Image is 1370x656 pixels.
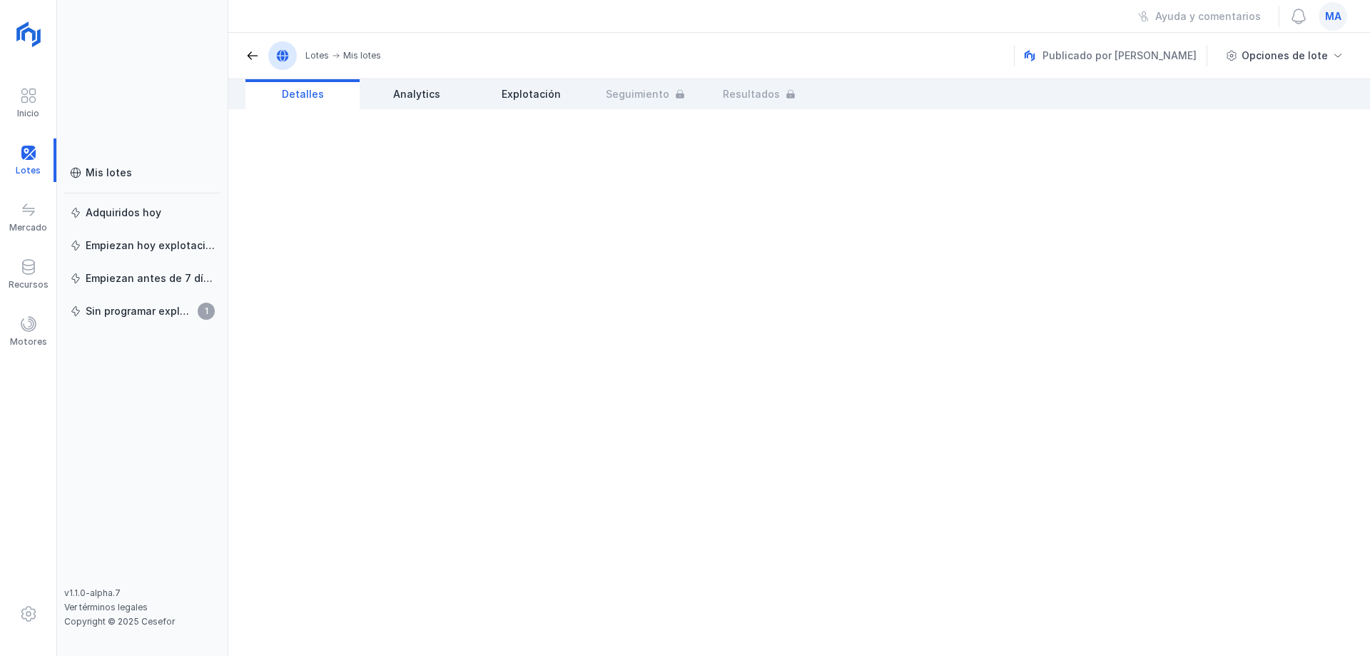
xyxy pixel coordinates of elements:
[343,50,381,61] div: Mis lotes
[1325,9,1341,24] span: ma
[393,87,440,101] span: Analytics
[9,279,49,291] div: Recursos
[64,266,220,291] a: Empiezan antes de 7 días
[1155,9,1261,24] div: Ayuda y comentarios
[1024,45,1209,66] div: Publicado por [PERSON_NAME]
[1024,50,1035,61] img: nemus.svg
[64,200,220,226] a: Adquiridos hoy
[1129,4,1270,29] button: Ayuda y comentarios
[588,79,702,109] a: Seguimiento
[64,298,220,324] a: Sin programar explotación1
[9,222,47,233] div: Mercado
[64,616,220,627] div: Copyright © 2025 Cesefor
[474,79,588,109] a: Explotación
[86,238,215,253] div: Empiezan hoy explotación
[502,87,561,101] span: Explotación
[86,304,193,318] div: Sin programar explotación
[17,108,39,119] div: Inicio
[282,87,324,101] span: Detalles
[10,336,47,348] div: Motores
[64,233,220,258] a: Empiezan hoy explotación
[86,206,161,220] div: Adquiridos hoy
[86,271,215,286] div: Empiezan antes de 7 días
[305,50,329,61] div: Lotes
[245,79,360,109] a: Detalles
[64,160,220,186] a: Mis lotes
[11,16,46,52] img: logoRight.svg
[1242,49,1328,63] div: Opciones de lote
[360,79,474,109] a: Analytics
[64,602,148,612] a: Ver términos legales
[86,166,132,180] div: Mis lotes
[606,87,669,101] span: Seguimiento
[702,79,816,109] a: Resultados
[198,303,215,320] span: 1
[64,587,220,599] div: v1.1.0-alpha.7
[723,87,780,101] span: Resultados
